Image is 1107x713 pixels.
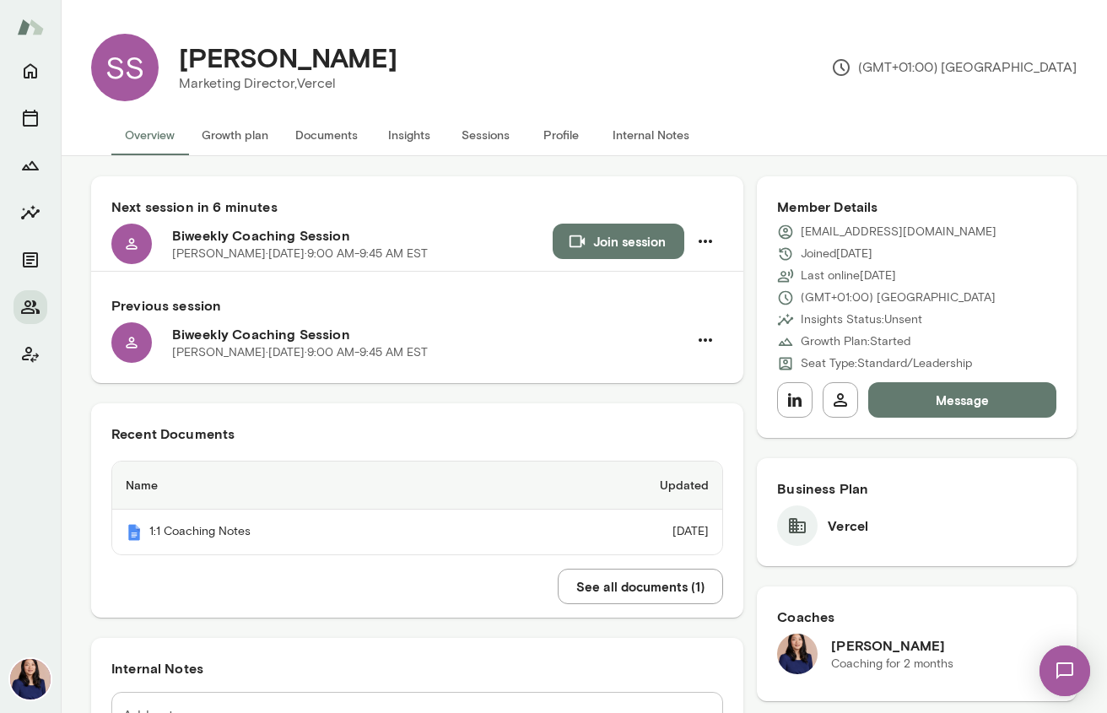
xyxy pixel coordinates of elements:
p: Growth Plan: Started [801,333,910,350]
img: Mento [17,11,44,43]
p: Last online [DATE] [801,267,896,284]
p: Joined [DATE] [801,246,872,262]
p: [PERSON_NAME] · [DATE] · 9:00 AM-9:45 AM EST [172,344,428,361]
h6: Biweekly Coaching Session [172,225,553,246]
button: Sessions [447,115,523,155]
p: (GMT+01:00) [GEOGRAPHIC_DATA] [801,289,996,306]
button: See all documents (1) [558,569,723,604]
button: Message [868,382,1056,418]
td: [DATE] [519,510,722,554]
th: 1:1 Coaching Notes [112,510,519,554]
p: Insights Status: Unsent [801,311,922,328]
h6: Internal Notes [111,658,723,678]
button: Overview [111,115,188,155]
img: Leah Kim [777,634,818,674]
h6: Next session in 6 minutes [111,197,723,217]
h6: Coaches [777,607,1056,627]
p: Seat Type: Standard/Leadership [801,355,972,372]
h6: Vercel [828,516,868,536]
p: [PERSON_NAME] · [DATE] · 9:00 AM-9:45 AM EST [172,246,428,262]
th: Name [112,462,519,510]
button: Home [13,54,47,88]
button: Client app [13,338,47,371]
h6: Previous session [111,295,723,316]
h6: [PERSON_NAME] [831,635,953,656]
button: Profile [523,115,599,155]
h6: Business Plan [777,478,1056,499]
button: Documents [13,243,47,277]
button: Documents [282,115,371,155]
button: Growth Plan [13,149,47,182]
button: Sessions [13,101,47,135]
h6: Biweekly Coaching Session [172,324,688,344]
th: Updated [519,462,722,510]
button: Insights [371,115,447,155]
h6: Recent Documents [111,424,723,444]
p: (GMT+01:00) [GEOGRAPHIC_DATA] [831,57,1077,78]
img: Mento [126,524,143,541]
p: Coaching for 2 months [831,656,953,672]
img: Leah Kim [10,659,51,699]
button: Internal Notes [599,115,703,155]
p: Marketing Director, Vercel [179,73,397,94]
button: Members [13,290,47,324]
button: Join session [553,224,684,259]
button: Insights [13,196,47,230]
h4: [PERSON_NAME] [179,41,397,73]
button: Growth plan [188,115,282,155]
h6: Member Details [777,197,1056,217]
p: [EMAIL_ADDRESS][DOMAIN_NAME] [801,224,996,240]
div: SS [91,34,159,101]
